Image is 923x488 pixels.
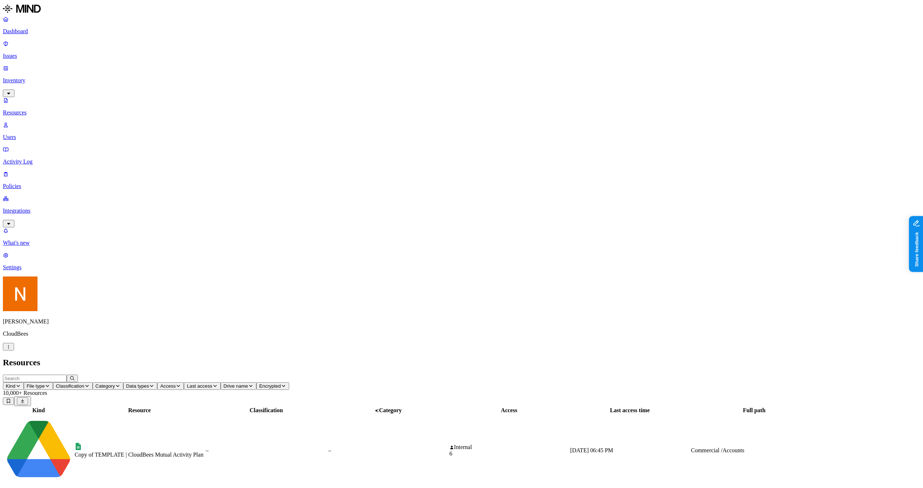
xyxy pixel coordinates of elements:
[3,375,67,382] input: Search
[3,97,920,116] a: Resources
[3,53,920,59] p: Issues
[570,407,689,414] div: Last access time
[3,122,920,140] a: Users
[75,407,204,414] div: Resource
[3,28,920,35] p: Dashboard
[3,134,920,140] p: Users
[126,383,149,389] span: Data types
[3,3,920,16] a: MIND
[56,383,84,389] span: Classification
[450,407,569,414] div: Access
[4,407,73,414] div: Kind
[3,109,920,116] p: Resources
[3,65,920,96] a: Inventory
[3,358,920,367] h2: Resources
[224,383,248,389] span: Drive name
[4,415,73,484] img: google-drive.svg
[187,383,212,389] span: Last access
[160,383,176,389] span: Access
[450,450,569,457] div: 6
[259,383,281,389] span: Encrypted
[3,77,920,84] p: Inventory
[3,276,37,311] img: Nitai Mishary
[3,158,920,165] p: Activity Log
[691,447,817,454] div: Commercial /Accounts
[3,183,920,189] p: Policies
[75,443,82,450] img: google-sheets.svg
[3,208,920,214] p: Integrations
[3,40,920,59] a: Issues
[27,383,45,389] span: File type
[3,227,920,246] a: What's new
[3,240,920,246] p: What's new
[3,16,920,35] a: Dashboard
[3,171,920,189] a: Policies
[691,407,817,414] div: Full path
[379,407,402,413] span: Category
[450,444,569,450] div: Internal
[570,447,613,453] span: [DATE] 06:45 PM
[3,331,920,337] p: CloudBees
[3,390,47,396] span: 10,000+ Resources
[206,447,209,453] span: –
[3,146,920,165] a: Activity Log
[206,407,327,414] div: Classification
[75,452,204,458] div: Copy of TEMPLATE | CloudBees Mutual Activity Plan
[6,383,16,389] span: Kind
[3,195,920,226] a: Integrations
[328,447,331,453] span: –
[96,383,115,389] span: Category
[3,3,41,14] img: MIND
[3,264,920,271] p: Settings
[3,252,920,271] a: Settings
